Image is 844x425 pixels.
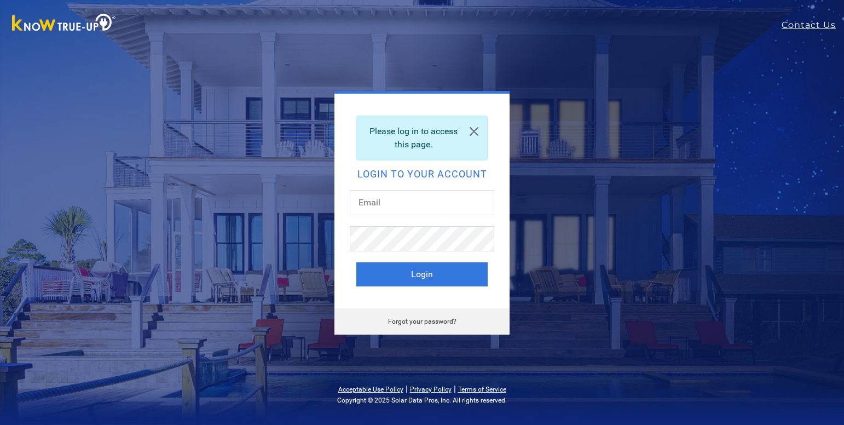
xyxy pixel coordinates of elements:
[782,19,844,32] a: Contact Us
[350,190,494,215] input: Email
[356,262,488,286] button: Login
[458,386,506,393] a: Terms of Service
[338,386,403,393] a: Acceptable Use Policy
[406,383,408,394] span: |
[454,383,456,394] span: |
[388,318,456,325] a: Forgot your password?
[356,169,488,179] h2: Login to your account
[461,116,487,147] a: Close
[410,386,452,393] a: Privacy Policy
[7,12,122,36] img: Know True-Up
[356,116,488,160] div: Please log in to access this page.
